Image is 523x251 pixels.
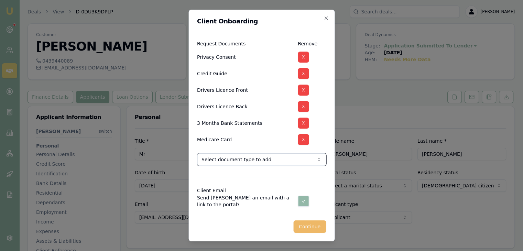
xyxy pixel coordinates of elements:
div: 3 Months Bank Statements [197,115,292,131]
h2: Client Onboarding [197,18,326,24]
div: Privacy Consent [197,49,292,65]
button: X [298,85,309,96]
button: X [298,52,309,63]
button: X [298,68,309,79]
div: Remove [298,41,326,46]
div: Credit Guide [197,65,292,82]
button: X [298,118,309,129]
div: Medicare Card [197,131,292,148]
div: Client Email [197,188,326,193]
button: X [298,134,309,145]
button: X [298,101,309,112]
div: Drivers Licence Back [197,98,292,115]
div: Request Documents [197,41,292,46]
div: Drivers Licence Front [197,82,292,98]
button: Continue [293,220,326,233]
label: Send [PERSON_NAME] an email with a link to the portal? [197,194,292,208]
